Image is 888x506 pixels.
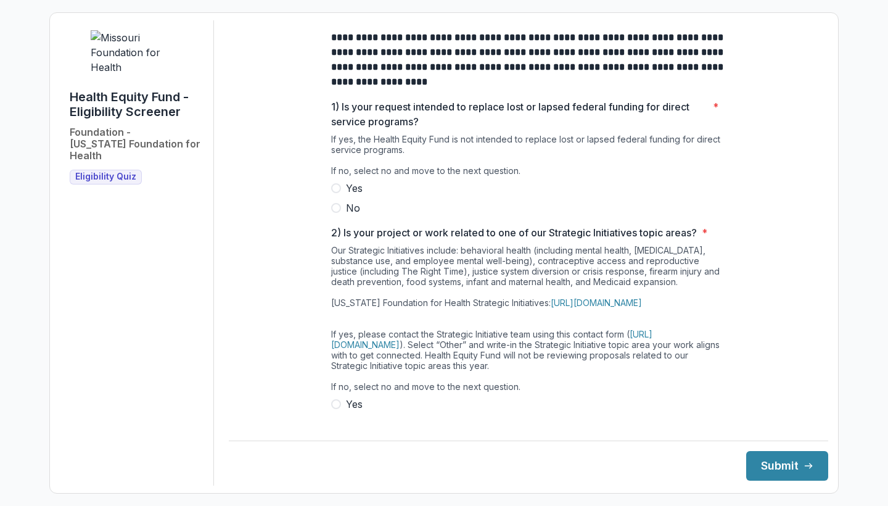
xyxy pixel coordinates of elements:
a: [URL][DOMAIN_NAME] [551,297,642,308]
p: 1) Is your request intended to replace lost or lapsed federal funding for direct service programs? [331,99,708,129]
div: Our Strategic Initiatives include: behavioral health (including mental health, [MEDICAL_DATA], su... [331,245,726,397]
span: No [346,201,360,215]
img: Missouri Foundation for Health [91,30,183,75]
a: [URL][DOMAIN_NAME] [331,329,652,350]
h1: Health Equity Fund - Eligibility Screener [70,89,203,119]
h2: Foundation - [US_STATE] Foundation for Health [70,126,203,162]
span: Yes [346,397,363,412]
span: Yes [346,181,363,196]
span: Eligibility Quiz [75,172,136,182]
div: If yes, the Health Equity Fund is not intended to replace lost or lapsed federal funding for dire... [331,134,726,181]
button: Submit [746,451,828,481]
p: 2) Is your project or work related to one of our Strategic Initiatives topic areas? [331,225,697,240]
